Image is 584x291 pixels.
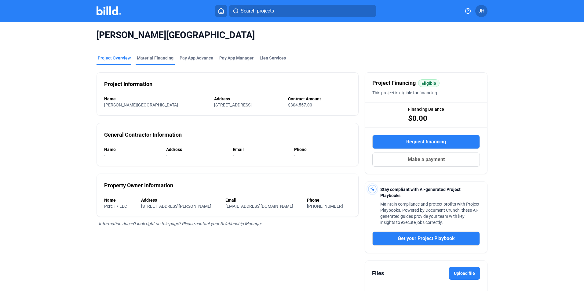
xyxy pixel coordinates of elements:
span: $0.00 [408,113,427,123]
span: $304,557.00 [288,102,312,107]
span: Search projects [241,7,274,15]
span: JH [478,7,484,15]
span: [EMAIL_ADDRESS][DOMAIN_NAME] [225,204,293,209]
span: - [104,153,105,158]
span: [PERSON_NAME][GEOGRAPHIC_DATA] [97,29,487,41]
div: Name [104,197,135,203]
span: Pay App Manager [219,55,254,61]
div: Contract Amount [288,96,351,102]
span: Financing Balance [408,106,444,112]
div: Lien Services [260,55,286,61]
div: Email [225,197,301,203]
span: Stay compliant with AI-generated Project Playbooks [380,187,461,198]
span: - [233,153,234,158]
div: Phone [307,197,351,203]
span: - [166,153,167,158]
div: Files [372,269,384,278]
div: Phone [294,146,351,153]
span: Project Financing [372,79,416,87]
div: Name [104,96,208,102]
span: Request financing [406,138,446,145]
span: - [294,153,295,158]
div: Name [104,146,160,153]
img: Billd Company Logo [97,6,121,15]
span: This project is eligible for financing. [372,90,438,95]
div: Pay App Advance [180,55,213,61]
label: Upload file [449,267,480,280]
span: Maintain compliance and protect profits with Project Playbooks. Powered by Document Crunch, these... [380,202,480,225]
span: [STREET_ADDRESS] [214,102,252,107]
mat-chip: Eligible [418,79,440,87]
div: Property Owner Information [104,181,173,190]
div: Project Overview [98,55,131,61]
div: Address [166,146,226,153]
span: Pcrc 17 LLC [104,204,127,209]
div: Project Information [104,80,152,88]
div: Address [214,96,282,102]
span: Make a payment [408,156,445,163]
span: [PERSON_NAME][GEOGRAPHIC_DATA] [104,102,178,107]
div: General Contractor Information [104,131,182,139]
span: Information doesn’t look right on this page? Please contact your Relationship Manager. [99,221,263,226]
span: [PHONE_NUMBER] [307,204,343,209]
span: [STREET_ADDRESS][PERSON_NAME] [141,204,211,209]
div: Material Financing [137,55,173,61]
div: Address [141,197,219,203]
div: Email [233,146,288,153]
span: Get your Project Playbook [398,235,455,242]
